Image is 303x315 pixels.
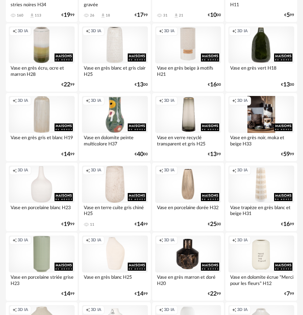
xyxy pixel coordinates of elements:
div: € 99 [61,292,75,296]
span: 19 [64,222,70,227]
div: € 99 [61,152,75,157]
span: 40 [137,152,143,157]
span: 14 [64,292,70,296]
span: 3D IA [237,307,248,313]
span: Creation icon [232,168,236,173]
span: 3D IA [18,238,28,243]
div: Vase en porcelaine blanc H23 [9,203,75,218]
span: 16 [210,82,217,87]
a: Creation icon 3D IA Vase en verre recyclé transparent et gris H25 €1399 [152,93,224,161]
div: 31 [163,13,168,18]
span: Download icon [100,13,106,18]
span: Creation icon [12,307,17,313]
a: Creation icon 3D IA Vase en dolomite écrue "Merci pour les fleurs" H12 €799 [225,233,297,301]
div: Vase en grès gris et blanc H19 [9,133,75,148]
a: Creation icon 3D IA Vase trapèze en grès blanc et beige H31 €1699 [225,163,297,231]
span: Creation icon [159,307,163,313]
div: Vase en grès noir, moka et beige H33 [228,133,294,148]
a: Creation icon 3D IA Vase en porcelaine blanc H23 €1999 [6,163,78,231]
span: Creation icon [159,98,163,104]
span: 3D IA [237,238,248,243]
div: Vase trapèze en grès blanc et beige H31 [228,203,294,218]
div: Vase en grès écru, ocre et marron H28 [9,63,75,78]
div: 21 [179,13,183,18]
div: € 00 [281,82,294,87]
span: 3D IA [237,29,248,34]
span: 3D IA [18,168,28,173]
span: 3D IA [237,168,248,173]
span: Creation icon [12,238,17,243]
span: 19 [64,13,70,18]
div: Vase en porcelaine striée grise H23 [9,273,75,287]
span: Creation icon [86,168,90,173]
span: 3D IA [91,29,101,34]
div: Vase en grès beige à motifs H21 [155,63,221,78]
a: Creation icon 3D IA Vase en porcelaine dorée H32 €2500 [152,163,224,231]
span: Creation icon [86,238,90,243]
span: 13 [137,82,143,87]
div: 26 [90,13,94,18]
span: Download icon [173,13,179,18]
span: 22 [64,82,70,87]
span: Creation icon [159,29,163,34]
a: Creation icon 3D IA Vase en grès marron et doré H20 €2299 [152,233,224,301]
span: 17 [137,13,143,18]
span: Creation icon [12,29,17,34]
span: 14 [64,152,70,157]
span: 3D IA [91,238,101,243]
div: € 00 [135,152,148,157]
div: Vase en dolomite peinte multicolore H37 [82,133,148,148]
div: 160 [17,13,23,18]
div: € 99 [135,222,148,227]
div: Vase en terre cuite gris chiné H25 [82,203,148,218]
span: Creation icon [86,307,90,313]
span: 13 [210,152,217,157]
div: € 99 [135,292,148,296]
div: 11 [90,222,94,227]
a: Creation icon 3D IA Vase en grès vert H18 €1300 [225,23,297,92]
span: 14 [137,292,143,296]
div: € 99 [135,13,148,18]
span: 14 [137,222,143,227]
span: Creation icon [12,98,17,104]
div: € 99 [284,13,294,18]
div: € 00 [135,82,148,87]
a: Creation icon 3D IA Vase en dolomite peinte multicolore H37 €4000 [79,93,151,161]
span: 3D IA [18,29,28,34]
div: € 99 [61,82,75,87]
span: Creation icon [86,29,90,34]
div: € 99 [61,13,75,18]
span: 25 [210,222,217,227]
a: Creation icon 3D IA Vase en terre cuite gris chiné H25 11 €1499 [79,163,151,231]
span: 22 [210,292,217,296]
div: Vase en dolomite écrue "Merci pour les fleurs" H12 [228,273,294,287]
span: Creation icon [232,307,236,313]
div: € 00 [208,13,221,18]
span: Creation icon [232,29,236,34]
span: 3D IA [18,98,28,104]
div: € 00 [208,82,221,87]
span: Creation icon [159,168,163,173]
span: 3D IA [164,29,175,34]
div: € 99 [208,152,221,157]
div: 18 [106,13,110,18]
div: Vase en verre recyclé transparent et gris H25 [155,133,221,148]
div: € 99 [61,222,75,227]
span: 3D IA [164,98,175,104]
div: € 99 [208,292,221,296]
span: 3D IA [91,98,101,104]
div: Vase en grès blanc et gris clair H25 [82,63,148,78]
span: 59 [283,152,290,157]
a: Creation icon 3D IA Vase en grès blanc H25 €1499 [79,233,151,301]
span: 5 [287,13,290,18]
span: Creation icon [232,98,236,104]
a: Creation icon 3D IA Vase en grès beige à motifs H21 €1600 [152,23,224,92]
div: € 00 [208,222,221,227]
div: Vase en porcelaine dorée H32 [155,203,221,218]
span: 3D IA [164,168,175,173]
a: Creation icon 3D IA Vase en grès gris et blanc H19 €1499 [6,93,78,161]
div: Vase en grès vert H18 [228,63,294,78]
span: 3D IA [91,307,101,313]
span: 10 [210,13,217,18]
a: Creation icon 3D IA Vase en porcelaine striée grise H23 €1499 [6,233,78,301]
